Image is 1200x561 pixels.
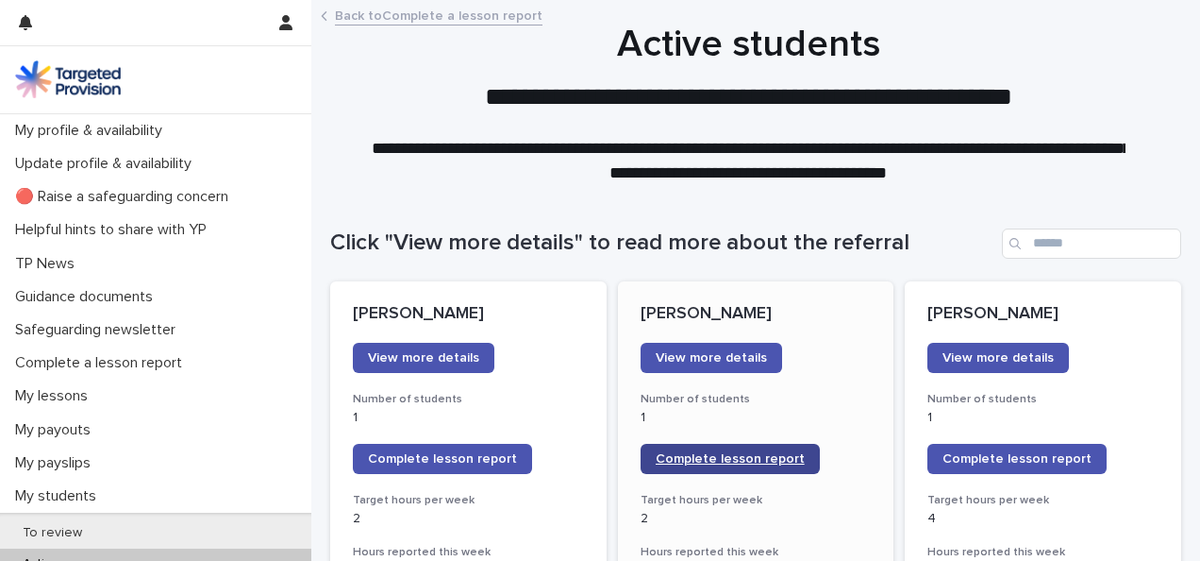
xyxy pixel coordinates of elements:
span: View more details [656,351,767,365]
h3: Hours reported this week [353,545,584,560]
p: Update profile & availability [8,155,207,173]
p: 🔴 Raise a safeguarding concern [8,188,243,206]
a: Complete lesson report [927,444,1107,474]
a: Complete lesson report [353,444,532,474]
a: View more details [927,343,1069,373]
span: Complete lesson report [656,452,805,466]
p: [PERSON_NAME] [641,304,872,325]
a: View more details [641,343,782,373]
h3: Target hours per week [353,493,584,508]
h3: Target hours per week [641,493,872,508]
span: View more details [368,351,479,365]
p: Complete a lesson report [8,354,197,372]
p: My payouts [8,421,106,439]
p: Guidance documents [8,288,168,306]
p: 1 [353,410,584,426]
p: TP News [8,255,90,273]
span: View more details [942,351,1054,365]
img: M5nRWzHhSzIhMunXDL62 [15,60,121,98]
p: 1 [641,410,872,426]
input: Search [1002,229,1181,259]
span: Complete lesson report [942,452,1092,466]
p: Safeguarding newsletter [8,321,191,339]
h3: Number of students [353,392,584,407]
p: 4 [927,511,1158,527]
p: My students [8,487,111,505]
h3: Number of students [927,392,1158,407]
h3: Hours reported this week [927,545,1158,560]
h3: Target hours per week [927,493,1158,508]
a: Complete lesson report [641,444,820,474]
p: [PERSON_NAME] [927,304,1158,325]
p: To review [8,525,97,541]
h1: Click "View more details" to read more about the referral [330,229,994,257]
p: My profile & availability [8,122,177,140]
h3: Hours reported this week [641,545,872,560]
p: 2 [641,511,872,527]
a: View more details [353,343,494,373]
h3: Number of students [641,392,872,407]
a: Back toComplete a lesson report [335,4,542,25]
p: My lessons [8,387,103,405]
p: [PERSON_NAME] [353,304,584,325]
h1: Active students [330,22,1167,67]
p: 2 [353,511,584,527]
p: 1 [927,410,1158,426]
p: Helpful hints to share with YP [8,221,222,239]
p: My payslips [8,454,106,472]
span: Complete lesson report [368,452,517,466]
